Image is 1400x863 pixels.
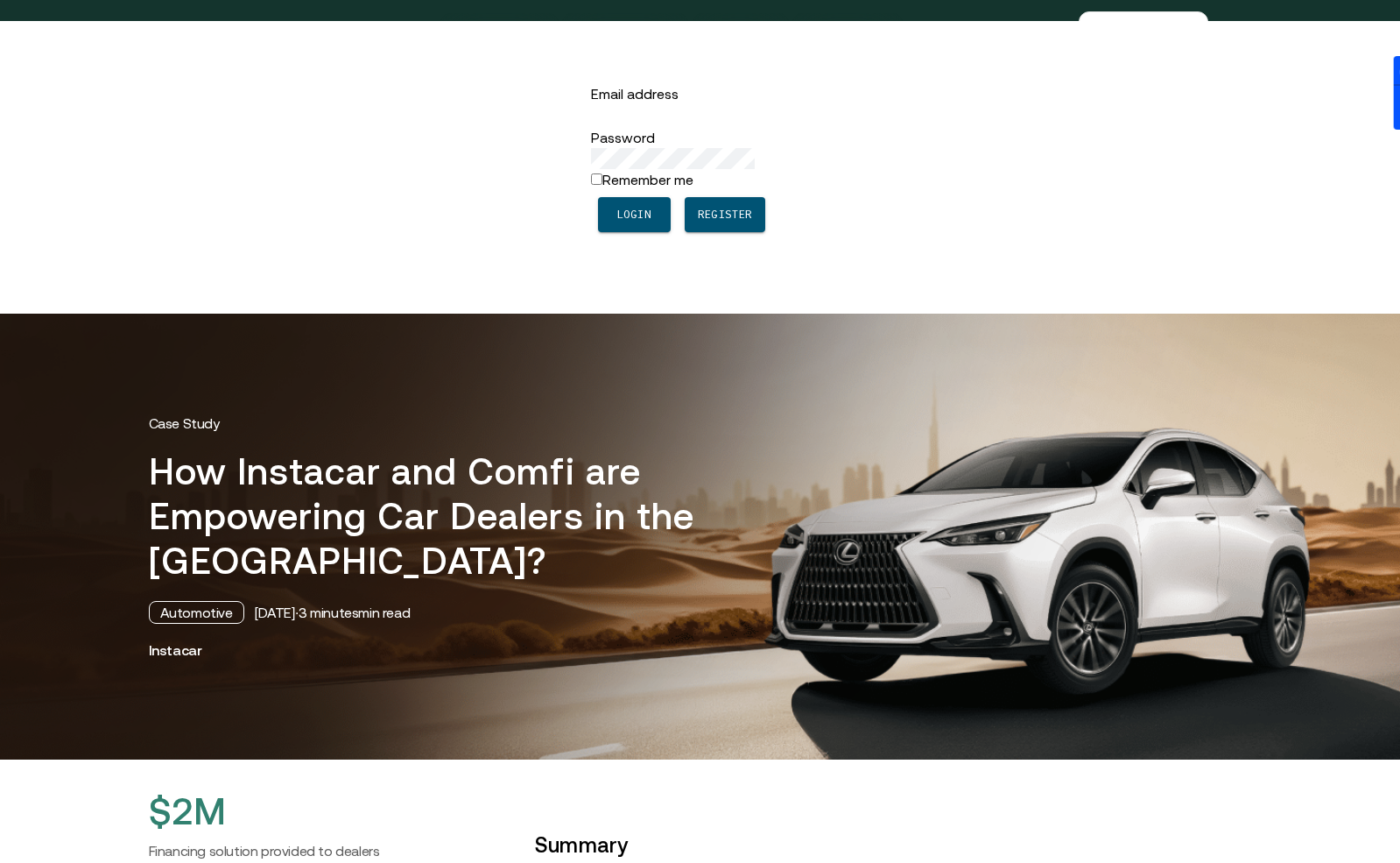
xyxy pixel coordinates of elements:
a: Resourcesarrow icons [562,13,688,48]
a: Get Started [1079,11,1207,50]
a: Register [685,197,765,232]
h3: Instacar [149,641,1252,659]
button: Login [598,197,671,232]
label: Password [591,130,655,145]
h2: $2M [149,789,507,833]
div: Automotive [149,601,244,624]
h6: Financing solution provided to dealers [149,840,507,861]
span: Login [617,204,651,225]
label: Email address [591,86,679,102]
span: Register [698,204,752,225]
a: Return to the top of the Comfi home page [193,4,264,57]
div: [DATE] · 3 minutes min read [255,604,411,621]
h1: How Instacar and Comfi are Empowering Car Dealers in the [GEOGRAPHIC_DATA]? [149,449,775,584]
a: Productsarrow icons [440,13,559,48]
p: Case Study [149,414,1252,432]
label: Remember me [602,172,693,187]
a: Contact us [792,13,903,48]
strong: Summary [535,833,629,857]
a: About us [693,13,789,48]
